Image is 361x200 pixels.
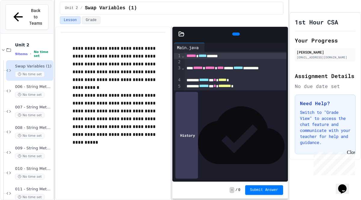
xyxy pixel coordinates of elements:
button: Grade [82,16,100,24]
span: No time set [15,194,45,200]
span: 008 - String Methods - indexOf [15,125,52,130]
span: 009 - String Methods - substring [15,146,52,151]
p: Switch to "Grade View" to access the chat feature and communicate with your teacher for help and ... [300,109,350,145]
div: 6 [174,89,181,95]
h3: Need Help? [300,100,350,107]
span: 011 - String Methods Practice 2 [15,187,52,192]
div: History [175,92,198,179]
div: Main.java [174,43,205,52]
span: / [80,6,82,11]
span: • [30,52,31,56]
span: 0 [238,188,240,192]
span: Back to Teams [29,8,43,27]
button: Lesson [60,16,81,24]
span: No time set [34,50,52,58]
div: 3 [174,65,181,77]
div: [EMAIL_ADDRESS][DOMAIN_NAME] [297,55,354,60]
span: 007 - String Methods - charAt [15,105,52,110]
div: Main.java [174,44,202,51]
span: No time set [15,92,45,98]
span: No time set [15,71,45,77]
div: [PERSON_NAME] [297,49,354,55]
button: Submit Answer [245,185,283,195]
div: 5 [174,83,181,89]
h2: Assignment Details [295,72,356,80]
div: Chat with us now!Close [2,2,42,38]
span: 006 - String Methods - Length [15,84,52,89]
div: 2 [174,59,181,65]
button: Back to Teams [5,4,48,30]
h2: Your Progress [295,36,356,45]
span: No time set [15,153,45,159]
span: / [236,188,238,192]
span: Unit 2 [15,42,52,48]
span: No time set [15,112,45,118]
iframe: chat widget [311,150,355,175]
h1: 1st Hour CSA [295,18,338,26]
span: 9 items [15,52,28,56]
div: 4 [174,77,181,83]
span: - [230,187,234,193]
span: No time set [15,174,45,180]
div: No due date set [295,83,356,90]
span: Fold line [181,65,184,70]
iframe: chat widget [336,176,355,194]
span: No time set [15,133,45,139]
span: Unit 2 [65,6,78,11]
span: Fold line [181,53,184,58]
div: 1 [174,53,181,59]
span: 010 - String Methods Practice 1 [15,166,52,171]
span: Submit Answer [250,188,278,192]
span: Swap Variables (1) [15,64,52,69]
span: Swap Variables (1) [85,5,137,12]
